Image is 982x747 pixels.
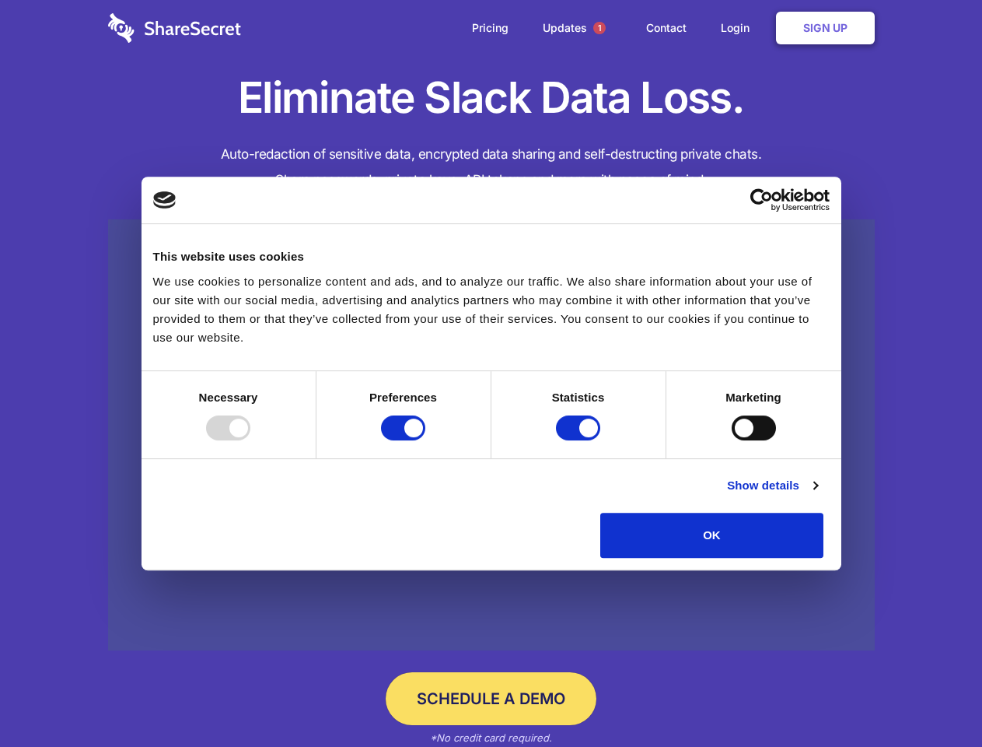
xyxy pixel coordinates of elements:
h4: Auto-redaction of sensitive data, encrypted data sharing and self-destructing private chats. Shar... [108,142,875,193]
a: Wistia video thumbnail [108,219,875,651]
a: Usercentrics Cookiebot - opens in a new window [694,188,830,212]
strong: Necessary [199,391,258,404]
strong: Preferences [369,391,437,404]
a: Schedule a Demo [386,672,596,725]
img: logo [153,191,176,209]
a: Sign Up [776,12,875,44]
strong: Marketing [725,391,781,404]
span: 1 [593,22,606,34]
button: OK [600,513,823,558]
h1: Eliminate Slack Data Loss. [108,70,875,126]
a: Pricing [456,4,524,52]
a: Contact [631,4,702,52]
em: *No credit card required. [430,731,552,744]
div: We use cookies to personalize content and ads, and to analyze our traffic. We also share informat... [153,272,830,347]
strong: Statistics [552,391,605,404]
a: Show details [727,476,817,495]
div: This website uses cookies [153,247,830,266]
img: logo-wordmark-white-trans-d4663122ce5f474addd5e946df7df03e33cb6a1c49d2221995e7729f52c070b2.svg [108,13,241,43]
a: Login [705,4,773,52]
